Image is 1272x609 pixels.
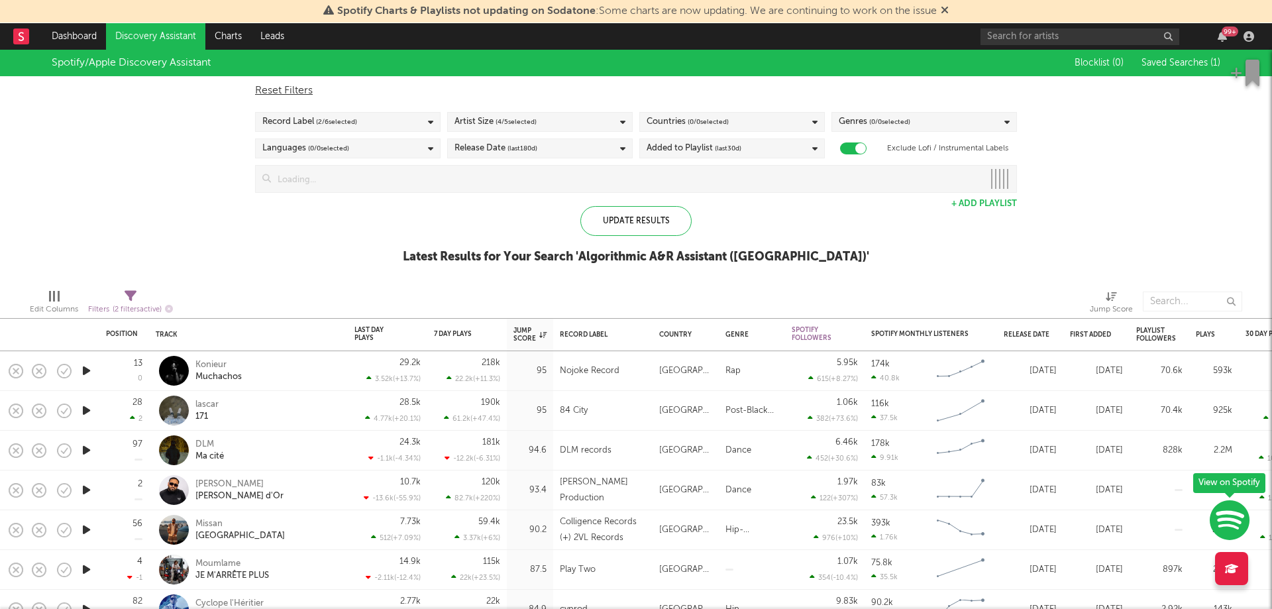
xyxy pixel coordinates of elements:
[560,363,619,379] div: Nojoke Record
[447,374,500,383] div: 22.2k ( +11.3 % )
[513,482,547,498] div: 93.4
[560,443,611,459] div: DLM records
[871,374,900,382] div: 40.8k
[1004,331,1050,339] div: Release Date
[496,114,537,130] span: ( 4 / 5 selected)
[931,434,990,467] svg: Chart title
[434,330,480,338] div: 7 Day Plays
[980,28,1179,45] input: Search for artists
[659,562,712,578] div: [GEOGRAPHIC_DATA]
[513,403,547,419] div: 95
[725,482,751,498] div: Dance
[887,140,1008,156] label: Exclude Lofi / Instrumental Labels
[400,597,421,606] div: 2.77k
[871,414,898,422] div: 37.5k
[354,326,401,342] div: Last Day Plays
[486,597,500,606] div: 22k
[869,114,910,130] span: ( 0 / 0 selected)
[1070,363,1123,379] div: [DATE]
[871,360,890,368] div: 174k
[130,414,142,423] div: 2
[478,518,500,526] div: 59.4k
[195,439,224,451] div: DLM
[725,522,778,538] div: Hip-Hop/Rap
[659,482,712,498] div: [GEOGRAPHIC_DATA]
[659,522,712,538] div: [GEOGRAPHIC_DATA]
[308,140,349,156] span: ( 0 / 0 selected)
[807,454,858,463] div: 452 ( +30.6 % )
[134,359,142,368] div: 13
[1136,363,1183,379] div: 70.6k
[871,598,893,607] div: 90.2k
[30,285,78,323] div: Edit Columns
[42,23,106,50] a: Dashboard
[446,494,500,502] div: 82.7k ( +220 % )
[30,302,78,317] div: Edit Columns
[808,374,858,383] div: 615 ( +8.27 % )
[647,114,729,130] div: Countries
[399,359,421,367] div: 29.2k
[483,557,500,566] div: 115k
[688,114,729,130] span: ( 0 / 0 selected)
[138,480,142,488] div: 2
[1143,292,1242,311] input: Search...
[951,199,1017,208] button: + Add Playlist
[132,520,142,528] div: 56
[195,570,269,582] div: JE M'ARRÊTE PLUS
[1112,58,1124,68] span: ( 0 )
[365,414,421,423] div: 4.77k ( +20.1 % )
[106,23,205,50] a: Discovery Assistant
[513,522,547,538] div: 90.2
[403,249,869,265] div: Latest Results for Your Search ' Algorithmic A&R Assistant ([GEOGRAPHIC_DATA]) '
[364,494,421,502] div: -13.6k ( -55.9 % )
[195,558,269,582] a: MoumlameJE M'ARRÊTE PLUS
[1196,443,1232,459] div: 2.2M
[113,306,162,313] span: ( 2 filters active)
[1193,473,1265,493] div: View on Spotify
[195,518,285,542] a: Missan[GEOGRAPHIC_DATA]
[513,363,547,379] div: 95
[399,557,421,566] div: 14.9k
[871,533,898,541] div: 1.76k
[1070,522,1123,538] div: [DATE]
[454,533,500,542] div: 3.37k ( +6 % )
[371,533,421,542] div: 512 ( +7.09 % )
[871,493,898,502] div: 57.3k
[132,398,142,407] div: 28
[195,399,219,411] div: lascar
[1222,27,1238,36] div: 99 +
[195,371,242,383] div: Muchachos
[138,375,142,382] div: 0
[195,490,284,502] div: [PERSON_NAME] d'Or
[195,451,224,463] div: Ma cité
[195,399,219,423] a: lascar171
[399,398,421,407] div: 28.5k
[195,478,284,502] a: [PERSON_NAME][PERSON_NAME] d'Or
[445,454,500,463] div: -12.2k ( -6.31 % )
[451,573,500,582] div: 22k ( +23.5 % )
[195,530,285,542] div: [GEOGRAPHIC_DATA]
[837,398,858,407] div: 1.06k
[195,359,242,383] a: KonieurMuchachos
[1090,302,1133,317] div: Jump Score
[195,558,269,570] div: Moumlame
[871,519,890,527] div: 393k
[931,553,990,586] svg: Chart title
[871,330,971,338] div: Spotify Monthly Listeners
[837,557,858,566] div: 1.07k
[871,400,889,408] div: 116k
[251,23,293,50] a: Leads
[1136,562,1183,578] div: 897k
[560,403,588,419] div: 84 City
[560,331,639,339] div: Record Label
[444,414,500,423] div: 61.2k ( +47.4 % )
[88,285,173,323] div: Filters(2 filters active)
[931,474,990,507] svg: Chart title
[513,562,547,578] div: 87.5
[205,23,251,50] a: Charts
[262,140,349,156] div: Languages
[647,140,741,156] div: Added to Playlist
[1218,31,1227,42] button: 99+
[368,454,421,463] div: -1.1k ( -4.34 % )
[1004,562,1057,578] div: [DATE]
